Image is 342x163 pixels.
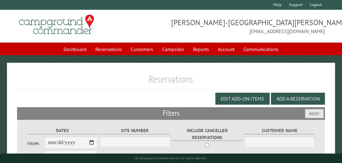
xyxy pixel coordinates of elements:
button: Reset [305,109,324,118]
label: Include Cancelled Reservations [172,127,243,141]
a: Dashboard [60,43,90,55]
span: [PERSON_NAME]-[GEOGRAPHIC_DATA][PERSON_NAME] [EMAIL_ADDRESS][DOMAIN_NAME] [171,17,325,35]
a: Customers [127,43,157,55]
img: Campground Commander [17,12,96,37]
label: Customer Name [244,127,315,134]
a: Reports [189,43,213,55]
small: © Campground Commander LLC. All rights reserved. [135,156,207,160]
h1: Reservations [17,73,325,90]
label: Dates [27,127,98,134]
button: Add a Reservation [271,93,325,105]
a: Reservations [92,43,126,55]
label: Site Number [100,127,170,134]
a: Communications [240,43,282,55]
a: Campsites [158,43,188,55]
label: From: [27,141,45,147]
button: Edit Add-on Items [215,93,270,105]
a: Account [214,43,238,55]
h2: Filters [17,107,325,119]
